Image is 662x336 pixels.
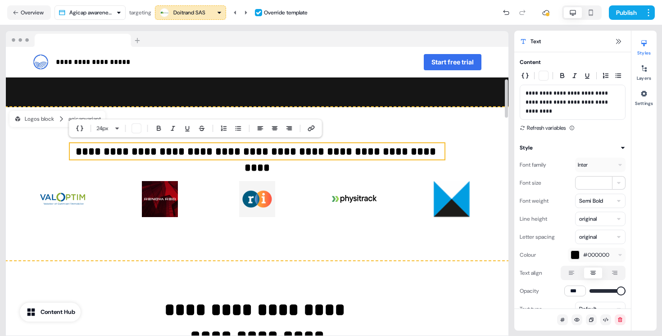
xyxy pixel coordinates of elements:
[69,8,113,17] div: Agicap awareness
[424,54,481,70] button: Start free trial
[609,5,642,20] button: Publish
[68,114,101,123] div: agicap variant
[6,31,144,47] img: Browser topbar
[568,248,626,262] button: #000000
[579,304,596,313] div: Default
[579,196,603,205] div: Semi Bold
[264,8,308,17] div: Override template
[33,174,481,224] div: ImageImageImageImageImage
[631,61,657,81] button: Layers
[14,114,54,123] div: Logos block
[173,8,205,17] div: Doitrand SAS
[520,284,539,298] div: Opacity
[520,212,547,226] div: Line height
[96,124,108,133] span: 24 px
[332,181,377,217] img: Image
[41,308,75,317] div: Content Hub
[531,37,541,46] span: Text
[20,303,81,322] button: Content Hub
[520,194,549,208] div: Font weight
[520,123,566,132] button: Refresh variables
[631,86,657,106] button: Settings
[520,176,541,190] div: Font size
[235,181,280,217] img: Image
[520,302,542,316] div: Text type
[579,232,597,241] div: original
[7,5,51,20] button: Overview
[261,54,481,70] div: Start free trial
[520,230,555,244] div: Letter spacing
[579,214,597,223] div: original
[129,8,151,17] div: targeting
[520,143,626,152] button: Style
[137,181,182,217] img: Image
[575,158,626,172] button: Inter
[40,181,85,217] img: Image
[520,266,542,280] div: Text align
[520,248,536,262] div: Colour
[520,158,546,172] div: Font family
[583,250,609,259] span: #000000
[520,58,541,67] div: Content
[520,143,533,152] div: Style
[155,5,226,20] button: Doitrand SAS
[93,123,114,134] button: 24px
[578,160,616,169] div: Inter
[429,181,474,217] img: Image
[631,36,657,56] button: Styles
